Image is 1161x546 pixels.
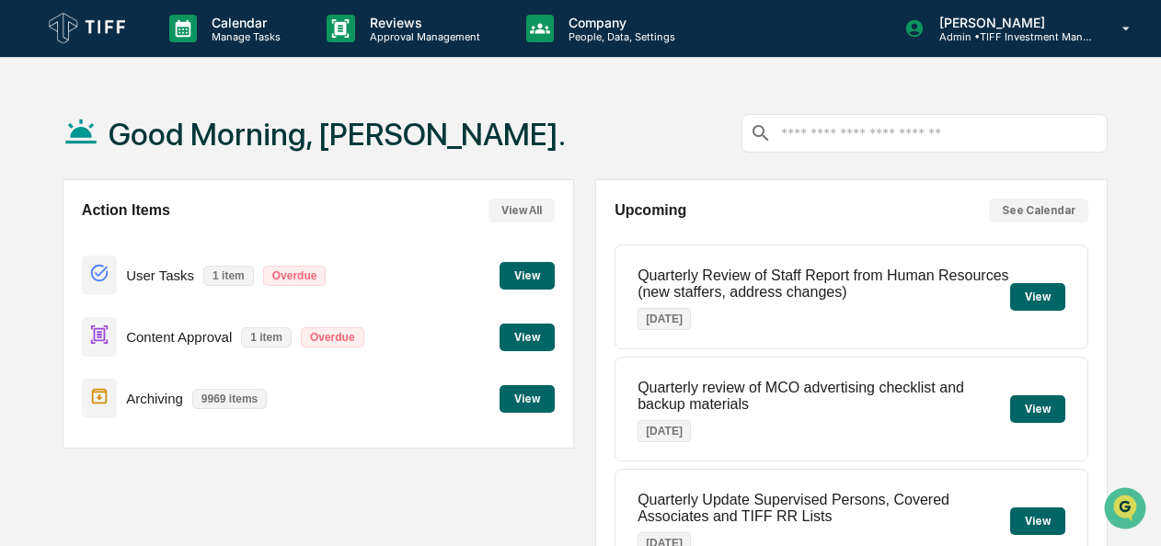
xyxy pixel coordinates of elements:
[18,233,33,247] div: 🖐️
[18,267,33,282] div: 🔎
[11,258,123,291] a: 🔎Data Lookup
[126,391,183,406] p: Archiving
[133,233,148,247] div: 🗄️
[1010,507,1065,535] button: View
[554,30,684,43] p: People, Data, Settings
[500,385,555,413] button: View
[638,420,691,442] p: [DATE]
[638,267,1010,301] p: Quarterly Review of Staff Report from Human Resources (new staffers, address changes)
[37,266,116,284] span: Data Lookup
[130,310,223,324] a: Powered byPylon
[500,262,555,290] button: View
[241,327,292,347] p: 1 item
[500,327,555,345] a: View
[63,158,233,173] div: We're available if you need us!
[263,266,327,286] p: Overdue
[192,389,267,409] p: 9969 items
[37,231,119,249] span: Preclearance
[18,38,335,67] p: How can we help?
[1010,283,1065,311] button: View
[152,231,228,249] span: Attestations
[203,266,254,286] p: 1 item
[197,15,290,30] p: Calendar
[500,324,555,351] button: View
[638,380,1010,413] p: Quarterly review of MCO advertising checklist and backup materials
[18,140,52,173] img: 1746055101610-c473b297-6a78-478c-a979-82029cc54cd1
[82,202,170,219] h2: Action Items
[355,30,489,43] p: Approval Management
[63,140,302,158] div: Start new chat
[615,202,686,219] h2: Upcoming
[313,145,335,167] button: Start new chat
[638,492,1010,525] p: Quarterly Update Supervised Persons, Covered Associates and TIFF RR Lists
[989,199,1088,222] button: See Calendar
[109,116,566,153] h1: Good Morning, [PERSON_NAME].
[183,311,223,324] span: Pylon
[11,223,126,256] a: 🖐️Preclearance
[197,30,290,43] p: Manage Tasks
[638,308,691,330] p: [DATE]
[126,329,232,345] p: Content Approval
[126,223,236,256] a: 🗄️Attestations
[500,389,555,406] a: View
[489,199,555,222] button: View All
[1102,485,1152,535] iframe: Open customer support
[554,15,684,30] p: Company
[1010,395,1065,423] button: View
[126,267,194,283] p: User Tasks
[301,327,364,347] p: Overdue
[925,15,1096,30] p: [PERSON_NAME]
[925,30,1096,43] p: Admin • TIFF Investment Management
[355,15,489,30] p: Reviews
[500,266,555,283] a: View
[44,8,132,49] img: logo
